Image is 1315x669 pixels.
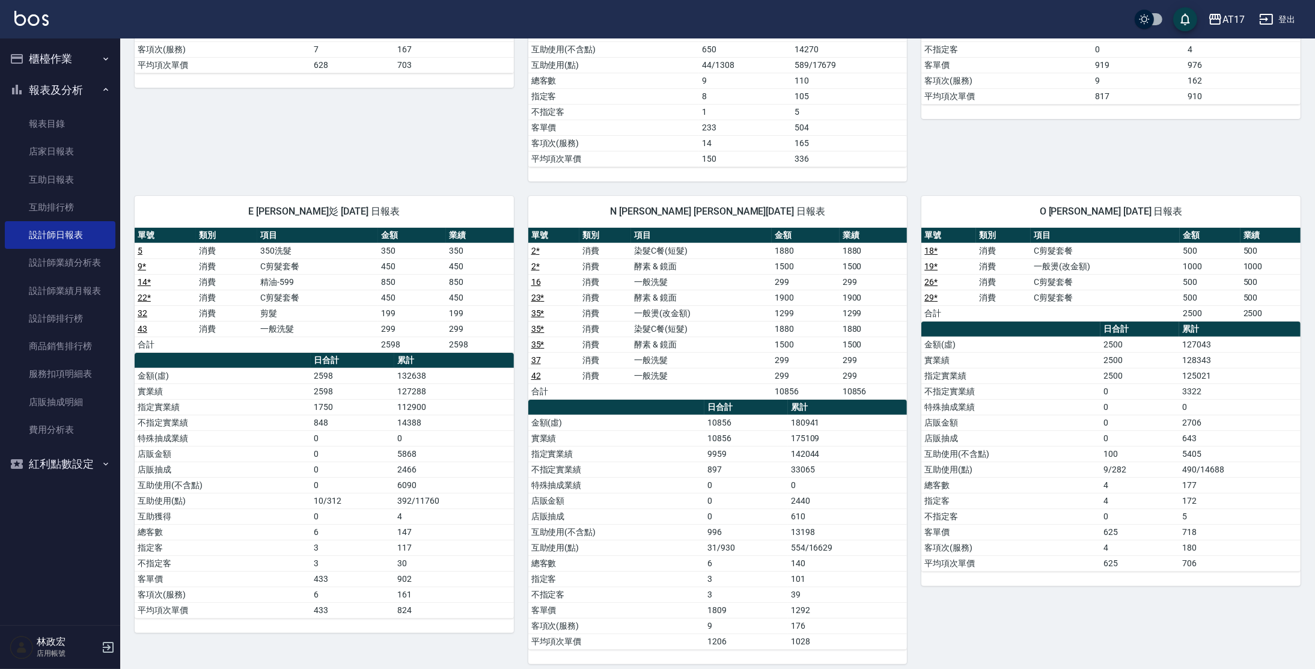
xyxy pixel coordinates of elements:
th: 項目 [631,228,772,243]
th: 日合計 [1100,322,1179,337]
td: 0 [394,430,513,446]
td: 450 [378,258,446,274]
td: 2598 [446,337,514,352]
td: 客項次(服務) [528,135,699,151]
td: 一般燙(改金額) [1031,258,1180,274]
td: 酵素 & 鏡面 [631,290,772,305]
td: 客項次(服務) [921,73,1092,88]
table: a dense table [528,400,908,650]
th: 單號 [528,228,580,243]
td: 消費 [196,274,257,290]
td: 199 [446,305,514,321]
td: 特殊抽成業績 [135,430,311,446]
a: 設計師業績月報表 [5,277,115,305]
a: 費用分析表 [5,416,115,444]
td: 消費 [196,290,257,305]
td: 299 [772,352,840,368]
a: 店販抽成明細 [5,388,115,416]
td: 1500 [772,258,840,274]
td: 589/17679 [792,57,907,73]
td: 1299 [772,305,840,321]
td: 消費 [579,352,631,368]
td: 實業績 [528,430,704,446]
td: 1000 [1180,258,1240,274]
td: 0 [1093,41,1185,57]
td: 4 [1100,540,1179,555]
a: 店家日報表 [5,138,115,165]
td: 互助使用(不含點) [528,524,704,540]
td: 299 [446,321,514,337]
td: 9/282 [1100,462,1179,477]
td: 848 [311,415,394,430]
td: 消費 [579,274,631,290]
td: 177 [1179,477,1301,493]
td: 精油-599 [257,274,378,290]
th: 金額 [772,228,840,243]
td: 490/14688 [1179,462,1301,477]
td: 總客數 [528,555,704,571]
td: 0 [788,477,907,493]
a: 5 [138,246,142,255]
td: 0 [1100,430,1179,446]
td: 165 [792,135,907,151]
td: 10/312 [311,493,394,509]
td: 162 [1185,73,1301,88]
td: 0 [311,462,394,477]
td: 染髮C餐(短髮) [631,321,772,337]
button: AT17 [1203,7,1249,32]
td: 客單價 [921,57,1092,73]
td: 643 [1179,430,1301,446]
td: 5 [792,104,907,120]
td: 0 [1179,399,1301,415]
td: 625 [1100,524,1179,540]
td: 0 [1100,415,1179,430]
td: 互助獲得 [135,509,311,524]
td: 554/16629 [788,540,907,555]
td: 850 [378,274,446,290]
td: 0 [1100,399,1179,415]
td: 剪髮 [257,305,378,321]
th: 單號 [135,228,196,243]
th: 類別 [579,228,631,243]
td: 1900 [772,290,840,305]
td: 消費 [579,305,631,321]
td: 消費 [579,258,631,274]
td: 336 [792,151,907,166]
button: 報表及分析 [5,75,115,106]
td: 平均項次單價 [921,555,1100,571]
td: 4 [1100,493,1179,509]
td: 233 [699,120,792,135]
table: a dense table [528,228,908,400]
td: 2706 [1179,415,1301,430]
td: 不指定客 [135,555,311,571]
td: 消費 [976,243,1031,258]
td: 1500 [840,258,908,274]
td: 實業績 [921,352,1100,368]
td: 2500 [1180,305,1240,321]
td: 299 [378,321,446,337]
td: 3 [311,540,394,555]
td: 2466 [394,462,513,477]
td: 1 [699,104,792,120]
td: 299 [772,368,840,383]
button: 櫃檯作業 [5,43,115,75]
td: 14 [699,135,792,151]
td: 2440 [788,493,907,509]
td: 128343 [1179,352,1301,368]
td: 299 [772,274,840,290]
span: E [PERSON_NAME]彣 [DATE] 日報表 [149,206,499,218]
td: 消費 [196,258,257,274]
td: 染髮C餐(短髮) [631,243,772,258]
td: 172 [1179,493,1301,509]
td: 976 [1185,57,1301,73]
td: 平均項次單價 [528,151,699,166]
td: 8 [699,88,792,104]
td: 147 [394,524,513,540]
td: 2598 [378,337,446,352]
th: 類別 [976,228,1031,243]
td: 350洗髮 [257,243,378,258]
td: 350 [378,243,446,258]
td: 14388 [394,415,513,430]
td: 酵素 & 鏡面 [631,337,772,352]
td: 指定客 [135,540,311,555]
